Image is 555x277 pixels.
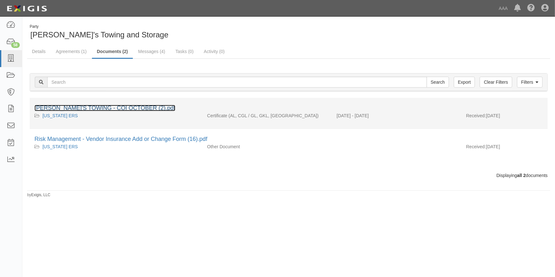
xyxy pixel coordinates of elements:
b: all 2 [517,173,526,178]
div: [DATE] [461,112,548,122]
div: Effective 10/01/2024 - Expiration 10/01/2025 [332,112,461,119]
div: [DATE] [461,143,548,153]
a: Filters [517,77,543,88]
input: Search [47,77,427,88]
a: Details [27,45,50,58]
div: 58 [11,42,20,48]
p: Received: [466,112,486,119]
input: Search [427,77,449,88]
div: BILL'S TOWING - COI OCTOBER (2).pdf [34,104,543,112]
p: Received: [466,143,486,150]
div: Auto Liability Commercial General Liability / Garage Liability Garage Keepers Liability On-Hook [202,112,332,119]
div: Risk Management - Vendor Insurance Add or Change Form (16).pdf [34,135,543,143]
a: [US_STATE] ERS [42,113,78,118]
div: Displaying documents [25,172,552,179]
a: Exigis, LLC [31,193,50,197]
span: [PERSON_NAME]'s Towing and Storage [30,30,168,39]
div: Other Document [202,143,332,150]
a: AAA [496,2,511,15]
small: by [27,192,50,198]
div: Bill's Towing and Storage [27,24,284,40]
div: Texas ERS [34,143,198,150]
a: Export [454,77,475,88]
div: Effective - Expiration [332,143,461,144]
a: Agreements (1) [51,45,91,58]
i: Help Center - Complianz [527,4,535,12]
div: Texas ERS [34,112,198,119]
a: Clear Filters [480,77,512,88]
a: [PERSON_NAME]'S TOWING - COI OCTOBER (2).pdf [34,105,175,111]
a: Activity (0) [199,45,229,58]
a: Documents (2) [92,45,133,59]
a: Risk Management - Vendor Insurance Add or Change Form (16).pdf [34,136,207,142]
a: [US_STATE] ERS [42,144,78,149]
a: Tasks (0) [171,45,198,58]
a: Messages (4) [133,45,170,58]
img: logo-5460c22ac91f19d4615b14bd174203de0afe785f0fc80cf4dbbc73dc1793850b.png [5,3,49,14]
div: Party [30,24,168,29]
